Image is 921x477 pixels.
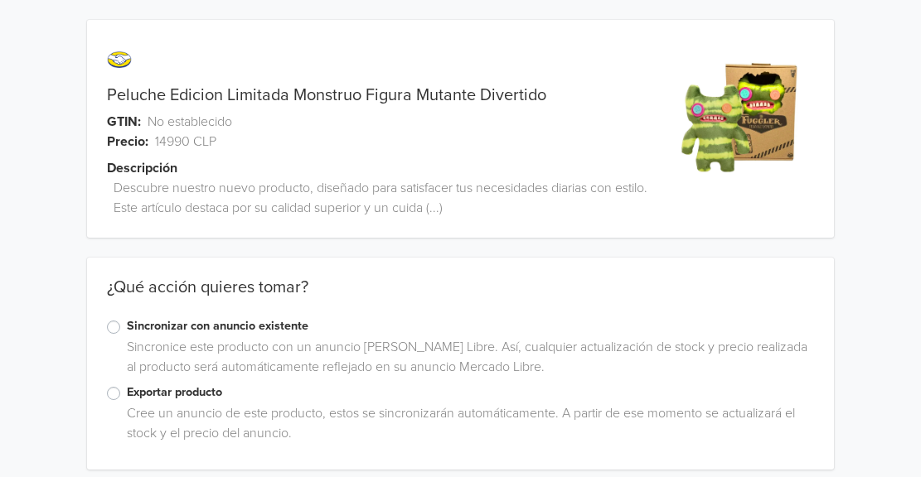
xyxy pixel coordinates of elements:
[107,112,141,132] span: GTIN:
[127,317,814,335] label: Sincronizar con anuncio existente
[120,403,814,450] div: Cree un anuncio de este producto, estos se sincronizarán automáticamente. A partir de ese momento...
[87,277,834,317] div: ¿Qué acción quieres tomar?
[148,112,232,132] span: No establecido
[127,383,814,402] label: Exportar producto
[120,337,814,383] div: Sincronice este producto con un anuncio [PERSON_NAME] Libre. Así, cualquier actualización de stoc...
[114,178,667,218] span: Descubre nuestro nuevo producto, diseñado para satisfacer tus necesidades diarias con estilo. Est...
[155,132,216,152] span: 14990 CLP
[107,132,148,152] span: Precio:
[678,53,803,178] img: product_image
[107,85,546,105] a: Peluche Edicion Limitada Monstruo Figura Mutante Divertido
[107,158,177,178] span: Descripción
